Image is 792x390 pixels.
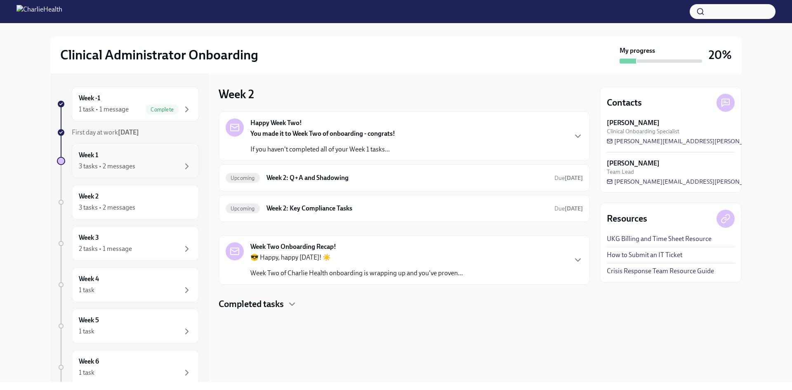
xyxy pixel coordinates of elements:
[226,206,260,212] span: Upcoming
[57,144,199,178] a: Week 13 tasks • 2 messages
[226,171,583,184] a: UpcomingWeek 2: Q+A and ShadowingDue[DATE]
[565,205,583,212] strong: [DATE]
[554,205,583,213] span: September 1st, 2025 10:00
[79,162,135,171] div: 3 tasks • 2 messages
[607,251,682,260] a: How to Submit an IT Ticket
[79,244,132,253] div: 2 tasks • 1 message
[607,213,647,225] h4: Resources
[79,357,99,366] h6: Week 6
[79,316,99,325] h6: Week 5
[607,159,660,168] strong: [PERSON_NAME]
[79,286,94,295] div: 1 task
[79,327,94,336] div: 1 task
[266,204,548,213] h6: Week 2: Key Compliance Tasks
[219,298,590,310] div: Completed tasks
[79,151,98,160] h6: Week 1
[79,105,129,114] div: 1 task • 1 message
[60,47,258,63] h2: Clinical Administrator Onboarding
[250,269,463,278] p: Week Two of Charlie Health onboarding is wrapping up and you've proven...
[554,174,583,182] span: September 1st, 2025 10:00
[607,234,712,243] a: UKG Billing and Time Sheet Resource
[620,46,655,55] strong: My progress
[146,106,179,113] span: Complete
[57,128,199,137] a: First day at work[DATE]
[79,233,99,242] h6: Week 3
[554,205,583,212] span: Due
[250,242,336,251] strong: Week Two Onboarding Recap!
[79,94,100,103] h6: Week -1
[554,175,583,182] span: Due
[57,185,199,220] a: Week 23 tasks • 2 messages
[57,87,199,121] a: Week -11 task • 1 messageComplete
[16,5,62,18] img: CharlieHealth
[79,274,99,284] h6: Week 4
[709,47,732,62] h3: 20%
[79,368,94,377] div: 1 task
[57,267,199,302] a: Week 41 task
[250,130,395,137] strong: You made it to Week Two of onboarding - congrats!
[219,87,254,102] h3: Week 2
[118,128,139,136] strong: [DATE]
[226,202,583,215] a: UpcomingWeek 2: Key Compliance TasksDue[DATE]
[607,267,714,276] a: Crisis Response Team Resource Guide
[79,192,99,201] h6: Week 2
[57,350,199,385] a: Week 61 task
[250,145,395,154] p: If you haven't completed all of your Week 1 tasks...
[72,128,139,136] span: First day at work
[565,175,583,182] strong: [DATE]
[607,97,642,109] h4: Contacts
[607,128,679,135] span: Clinical Onboarding Specialist
[607,168,634,176] span: Team Lead
[79,203,135,212] div: 3 tasks • 2 messages
[57,226,199,261] a: Week 32 tasks • 1 message
[219,298,284,310] h4: Completed tasks
[250,253,463,262] p: 😎 Happy, happy [DATE]! ☀️
[266,173,548,182] h6: Week 2: Q+A and Shadowing
[250,118,302,128] strong: Happy Week Two!
[607,118,660,128] strong: [PERSON_NAME]
[57,309,199,343] a: Week 51 task
[226,175,260,181] span: Upcoming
